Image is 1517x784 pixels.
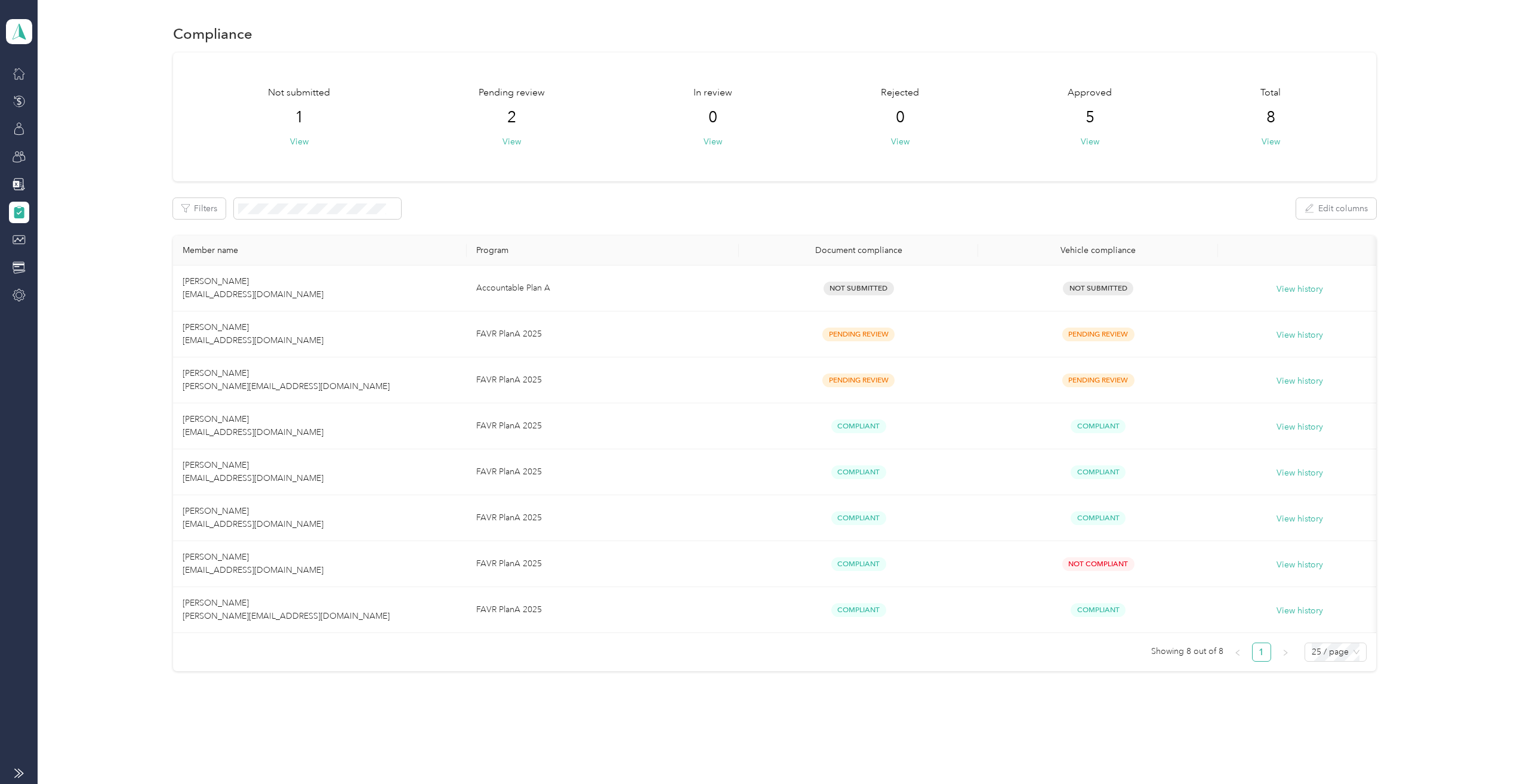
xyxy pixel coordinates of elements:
span: 2 [507,108,516,127]
span: left [1234,649,1241,656]
span: Pending Review [822,328,895,341]
button: View history [1276,375,1323,388]
div: Page Size [1305,643,1367,662]
td: FAVR PlanA 2025 [467,587,739,633]
button: Edit columns [1296,198,1376,219]
button: Filters [173,198,226,219]
span: [PERSON_NAME] [EMAIL_ADDRESS][DOMAIN_NAME] [183,460,323,483]
button: View [1081,135,1099,148]
div: Vehicle compliance [988,245,1208,255]
span: Compliant [1071,603,1126,617]
span: 25 / page [1312,643,1359,661]
button: View [290,135,309,148]
li: Previous Page [1228,643,1247,662]
span: Total [1260,86,1281,100]
span: Compliant [831,603,886,617]
span: Pending Review [822,374,895,387]
button: right [1276,643,1295,662]
td: FAVR PlanA 2025 [467,495,739,541]
span: Not Submitted [824,282,894,295]
span: Compliant [831,419,886,433]
span: Approved [1068,86,1112,100]
span: Compliant [831,465,886,479]
button: View [891,135,909,148]
span: [PERSON_NAME] [PERSON_NAME][EMAIL_ADDRESS][DOMAIN_NAME] [183,598,390,621]
li: 1 [1252,643,1271,662]
li: Next Page [1276,643,1295,662]
td: FAVR PlanA 2025 [467,449,739,495]
span: 5 [1086,108,1094,127]
button: View history [1276,467,1323,480]
span: Not submitted [268,86,330,100]
div: Document compliance [748,245,969,255]
button: View [1262,135,1280,148]
button: View [704,135,722,148]
th: Member name [173,236,467,266]
h1: Compliance [173,27,252,40]
button: View history [1276,604,1323,618]
button: View history [1276,513,1323,526]
span: [PERSON_NAME] [PERSON_NAME][EMAIL_ADDRESS][DOMAIN_NAME] [183,368,390,391]
iframe: Everlance-gr Chat Button Frame [1450,717,1517,784]
span: Pending review [479,86,545,100]
td: FAVR PlanA 2025 [467,357,739,403]
td: FAVR PlanA 2025 [467,311,739,357]
td: FAVR PlanA 2025 [467,541,739,587]
span: [PERSON_NAME] [EMAIL_ADDRESS][DOMAIN_NAME] [183,322,323,345]
button: View history [1276,558,1323,572]
span: Pending Review [1062,374,1134,387]
span: Pending Review [1062,328,1134,341]
span: Compliant [1071,419,1126,433]
button: left [1228,643,1247,662]
span: Not Submitted [1063,282,1133,295]
span: [PERSON_NAME] [EMAIL_ADDRESS][DOMAIN_NAME] [183,506,323,529]
span: Compliant [831,557,886,571]
td: FAVR PlanA 2025 [467,403,739,449]
span: Compliant [831,511,886,525]
span: In review [693,86,732,100]
span: [PERSON_NAME] [EMAIL_ADDRESS][DOMAIN_NAME] [183,276,323,300]
span: Not Compliant [1062,557,1134,571]
td: Accountable Plan A [467,266,739,311]
button: View [502,135,521,148]
button: View history [1276,283,1323,296]
span: [PERSON_NAME] [EMAIL_ADDRESS][DOMAIN_NAME] [183,552,323,575]
span: Compliant [1071,511,1126,525]
span: [PERSON_NAME] [EMAIL_ADDRESS][DOMAIN_NAME] [183,414,323,437]
span: Showing 8 out of 8 [1151,643,1223,660]
span: right [1282,649,1289,656]
span: 0 [896,108,905,127]
span: 8 [1266,108,1275,127]
th: Program [467,236,739,266]
span: Rejected [881,86,919,100]
button: View history [1276,329,1323,342]
button: View history [1276,421,1323,434]
span: 1 [295,108,304,127]
a: 1 [1253,643,1271,661]
span: 0 [708,108,717,127]
span: Compliant [1071,465,1126,479]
